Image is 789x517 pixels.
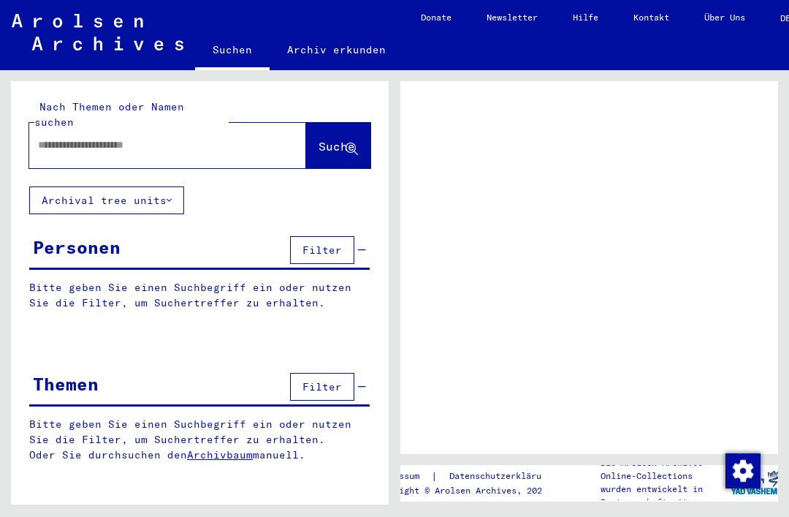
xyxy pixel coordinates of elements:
p: wurden entwickelt in Partnerschaft mit [601,483,731,509]
mat-label: Nach Themen oder Namen suchen [34,100,184,129]
a: Archiv erkunden [270,32,403,67]
p: Bitte geben Sie einen Suchbegriff ein oder nutzen Sie die Filter, um Suchertreffer zu erhalten. [29,280,370,311]
span: Filter [302,244,342,257]
a: Impressum [373,469,431,484]
img: Zustimmung ändern [725,453,761,488]
div: Themen [33,371,99,397]
div: Personen [33,234,121,260]
a: Datenschutzerklärung [438,469,569,484]
button: Archival tree units [29,186,184,214]
div: | [373,469,569,484]
button: Filter [290,236,354,264]
a: Archivbaum [187,448,253,461]
span: Suche [319,139,355,154]
img: Arolsen_neg.svg [12,14,183,50]
button: Filter [290,373,354,401]
p: Die Arolsen Archives Online-Collections [601,456,731,483]
a: Suchen [195,32,270,70]
button: Suche [306,123,370,168]
p: Copyright © Arolsen Archives, 2021 [373,484,569,497]
p: Bitte geben Sie einen Suchbegriff ein oder nutzen Sie die Filter, um Suchertreffer zu erhalten. O... [29,417,370,463]
span: Filter [302,380,342,393]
